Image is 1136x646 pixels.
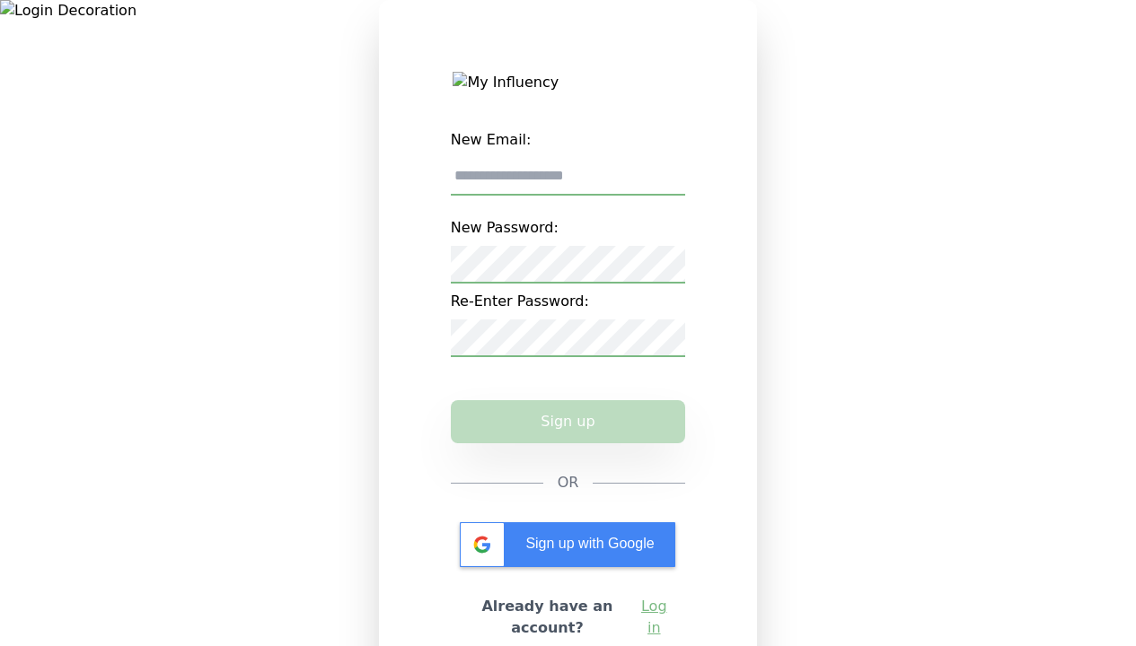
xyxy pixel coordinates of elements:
[525,536,654,551] span: Sign up with Google
[558,472,579,493] span: OR
[451,400,686,443] button: Sign up
[637,596,671,639] a: Log in
[451,210,686,246] label: New Password:
[451,284,686,319] label: Re-Enter Password:
[451,122,686,158] label: New Email:
[453,72,682,93] img: My Influency
[465,596,630,639] h2: Already have an account?
[460,522,675,567] div: Sign up with Google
